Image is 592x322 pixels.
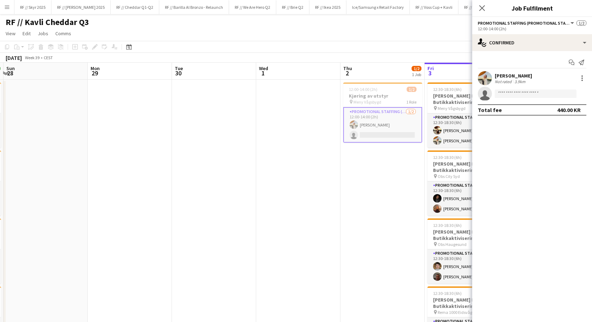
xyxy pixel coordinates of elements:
[458,0,512,14] button: RF // Coop Grill // Q2 -Q3
[6,30,16,37] span: View
[407,87,417,92] span: 1/2
[55,30,71,37] span: Comms
[276,0,309,14] button: RF // Brie Q2
[495,73,532,79] div: [PERSON_NAME]
[513,79,527,84] div: 3.9km
[35,29,51,38] a: Jobs
[6,54,22,61] div: [DATE]
[557,106,581,113] div: 440.00 KR
[343,93,422,99] h3: Kjøring av utstyr
[427,93,506,105] h3: [PERSON_NAME] Dipp Butikkaktivisering
[159,0,229,14] button: RF // Barilla Al Bronzo - Relaunch
[346,0,410,14] button: Ice/Samsung x Retail Factory
[433,291,462,296] span: 12:30-18:30 (6h)
[38,30,48,37] span: Jobs
[427,229,506,241] h3: [PERSON_NAME] Dipp Butikkaktivisering
[427,297,506,309] h3: [PERSON_NAME] Dipp Butikkaktivisering
[343,107,422,143] app-card-role: Promotional Staffing (Promotional Staff)1/212:00-14:00 (2h)[PERSON_NAME]
[309,0,346,14] button: RF // Ikea 2025
[23,30,31,37] span: Edit
[23,55,41,60] span: Week 39
[343,65,352,72] span: Thu
[90,69,100,77] span: 29
[426,69,434,77] span: 3
[175,65,183,72] span: Tue
[343,82,422,143] app-job-card: 12:00-14:00 (2h)1/2Kjøring av utstyr Meny Vågsbygd1 RolePromotional Staffing (Promotional Staff)1...
[6,65,15,72] span: Sun
[427,65,434,72] span: Fri
[349,87,377,92] span: 12:00-14:00 (2h)
[5,69,15,77] span: 28
[478,106,502,113] div: Total fee
[258,69,268,77] span: 1
[427,181,506,216] app-card-role: Promotional Staffing (Promotional Staff)2/212:30-18:30 (6h)[PERSON_NAME][PERSON_NAME]
[20,29,33,38] a: Edit
[14,0,51,14] button: RF // Skyr 2025
[427,150,506,216] app-job-card: 12:30-18:30 (6h)2/2[PERSON_NAME] Dipp Butikkaktivisering Obs City Syd1 RolePromotional Staffing (...
[478,20,575,26] button: Promotional Staffing (Promotional Staff)
[427,113,506,148] app-card-role: Promotional Staffing (Promotional Staff)2/212:30-18:30 (6h)[PERSON_NAME][PERSON_NAME]
[427,218,506,284] app-job-card: 12:30-18:30 (6h)2/2[PERSON_NAME] Dipp Butikkaktivisering Obs Haugesund1 RolePromotional Staffing ...
[3,29,18,38] a: View
[478,20,569,26] span: Promotional Staffing (Promotional Staff)
[438,310,472,315] span: Rema 1000 Eidsvåg
[259,65,268,72] span: Wed
[576,20,586,26] span: 1/2
[412,66,421,71] span: 1/2
[412,72,421,77] div: 1 Job
[111,0,159,14] button: RF // Cheddar Q1-Q2
[353,99,381,105] span: Meny Vågsbygd
[406,99,417,105] span: 1 Role
[438,242,467,247] span: Obs Haugesund
[433,87,462,92] span: 12:30-18:30 (6h)
[427,249,506,284] app-card-role: Promotional Staffing (Promotional Staff)2/212:30-18:30 (6h)[PERSON_NAME][PERSON_NAME]
[438,106,465,111] span: Meny Vågsbygd
[433,155,462,160] span: 12:30-18:30 (6h)
[427,161,506,173] h3: [PERSON_NAME] Dipp Butikkaktivisering
[495,79,513,84] div: Not rated
[91,65,100,72] span: Mon
[51,0,111,14] button: RF // [PERSON_NAME] 2025
[174,69,183,77] span: 30
[229,0,276,14] button: RF // We Are Hero Q2
[438,174,460,179] span: Obs City Syd
[478,26,586,31] div: 12:00-14:00 (2h)
[472,4,592,13] h3: Job Fulfilment
[410,0,458,14] button: RF // Voss Cup + Kavli
[427,82,506,148] app-job-card: 12:30-18:30 (6h)2/2[PERSON_NAME] Dipp Butikkaktivisering Meny Vågsbygd1 RolePromotional Staffing ...
[6,17,89,27] h1: RF // Kavli Cheddar Q3
[53,29,74,38] a: Comms
[44,55,53,60] div: CEST
[472,34,592,51] div: Confirmed
[433,223,462,228] span: 12:30-18:30 (6h)
[342,69,352,77] span: 2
